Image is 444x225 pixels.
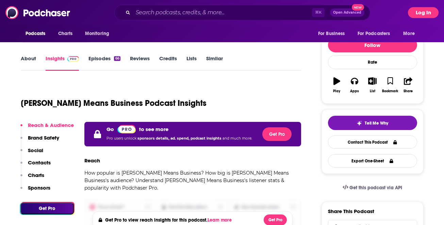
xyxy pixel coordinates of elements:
span: Podcasts [26,29,46,38]
a: Reviews [130,55,150,71]
p: How popular is [PERSON_NAME] Means Business? How big is [PERSON_NAME] Means Business's audience? ... [84,169,301,192]
button: Bookmark [381,73,399,97]
button: tell me why sparkleTell Me Why [328,116,417,130]
span: For Business [318,29,345,38]
p: to see more [139,126,168,132]
div: Play [333,89,340,93]
p: Go [106,126,114,132]
button: Export One-Sheet [328,154,417,167]
button: Share [399,73,417,97]
button: Brand Safety [20,134,59,147]
button: Apps [346,73,363,97]
button: Sponsors [20,184,50,197]
p: Sponsors [28,184,50,191]
a: Pro website [117,125,136,133]
p: Reach & Audience [28,122,74,128]
p: Pro users unlock and much more. [106,133,252,144]
span: ⌘ K [312,8,325,17]
button: Open AdvancedNew [330,9,364,17]
button: Follow [328,37,417,52]
button: open menu [398,27,423,40]
img: Podchaser Pro [67,56,79,62]
input: Search podcasts, credits, & more... [133,7,312,18]
button: Get Pro [262,127,292,141]
span: Get this podcast via API [349,185,402,191]
button: open menu [80,27,118,40]
p: Contacts [28,159,51,166]
a: Charts [54,27,77,40]
img: Podchaser Pro [117,125,136,133]
button: Log In [408,7,439,18]
h3: Reach [84,157,100,164]
span: Charts [58,29,73,38]
h1: [PERSON_NAME] Means Business Podcast Insights [21,98,207,108]
h4: Get Pro to view reach insights for this podcast. [105,217,233,223]
p: Charts [28,172,44,178]
button: Get Pro [20,203,74,214]
p: Brand Safety [28,134,59,141]
div: Search podcasts, credits, & more... [114,5,370,20]
div: 66 [114,56,120,61]
a: About [21,55,36,71]
p: Social [28,147,43,154]
a: Similar [206,55,223,71]
a: Lists [186,55,197,71]
span: New [352,4,364,11]
button: Reach & Audience [20,122,74,134]
button: open menu [21,27,54,40]
button: Social [20,147,43,160]
button: Play [328,73,346,97]
span: For Podcasters [358,29,390,38]
a: Episodes66 [88,55,120,71]
button: Charts [20,172,44,184]
h3: Share This Podcast [328,208,374,214]
img: Podchaser - Follow, Share and Rate Podcasts [5,6,71,19]
a: Credits [159,55,177,71]
a: Get this podcast via API [337,179,408,196]
div: Apps [350,89,359,93]
span: sponsors details, ad. spend, podcast insights [137,136,223,141]
a: Contact This Podcast [328,135,417,149]
button: open menu [313,27,353,40]
span: Open Advanced [333,11,361,14]
span: Tell Me Why [365,120,388,126]
a: InsightsPodchaser Pro [46,55,79,71]
div: Bookmark [382,89,398,93]
button: Contacts [20,159,51,172]
div: List [370,89,375,93]
button: Learn more [208,218,233,223]
div: Rate [328,55,417,69]
button: open menu [353,27,400,40]
span: Monitoring [85,29,109,38]
span: More [403,29,415,38]
button: List [363,73,381,97]
img: tell me why sparkle [357,120,362,126]
div: Share [404,89,413,93]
